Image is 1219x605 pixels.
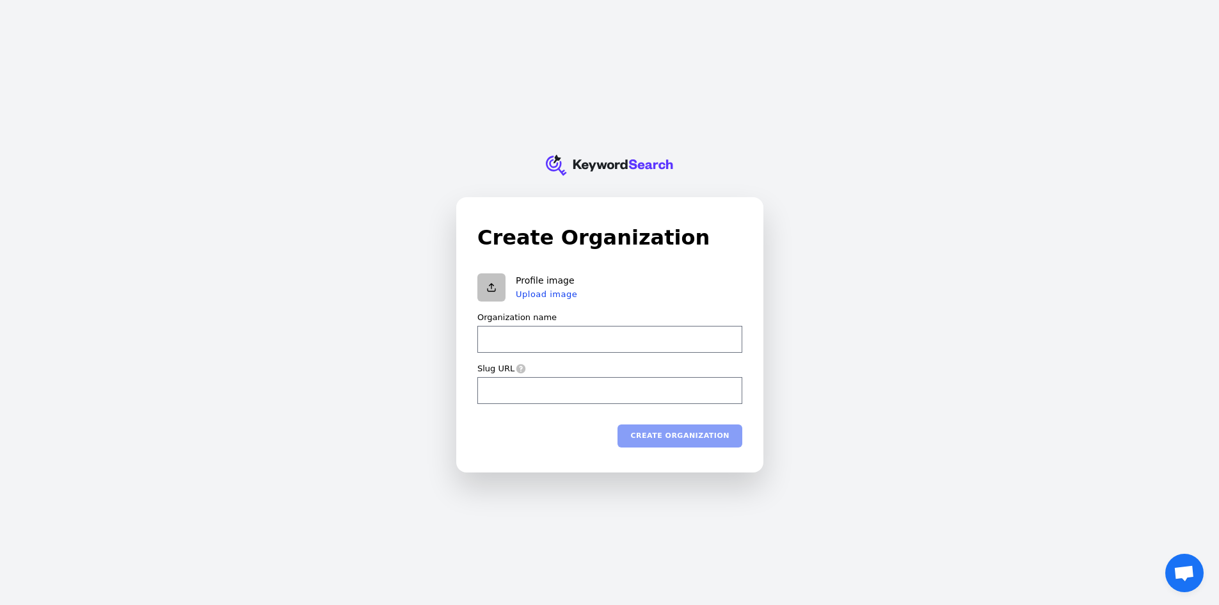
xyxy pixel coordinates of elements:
[516,275,577,287] p: Profile image
[514,363,526,373] span: A slug is a human-readable ID that must be unique. It’s often used in URLs.
[1165,554,1204,592] a: Open chat
[477,222,742,253] h1: Create Organization
[477,363,514,375] label: Slug URL
[477,273,506,302] button: Upload organization logo
[477,312,557,323] label: Organization name
[516,289,577,299] button: Upload image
